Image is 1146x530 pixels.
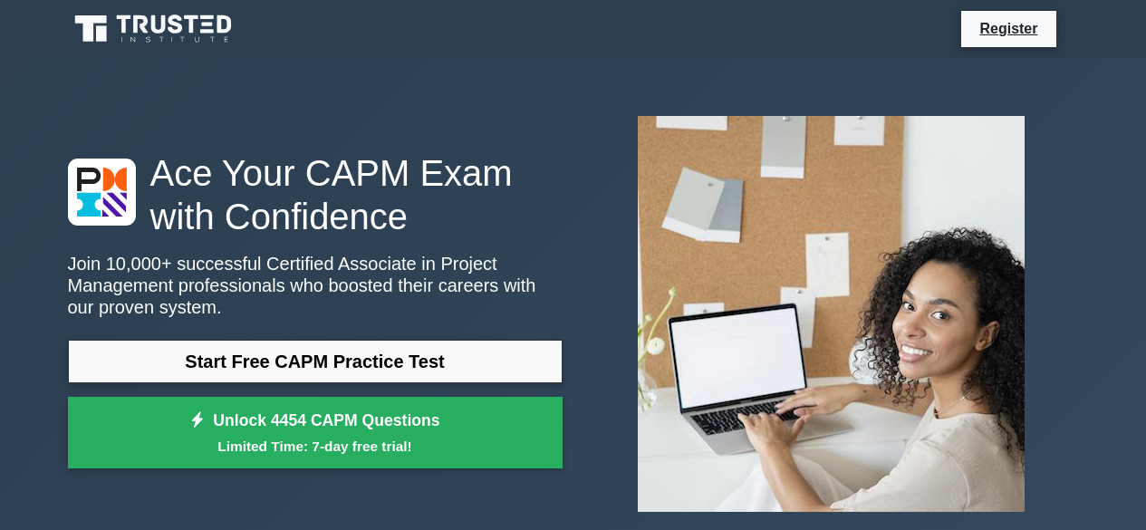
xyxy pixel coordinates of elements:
[91,436,540,457] small: Limited Time: 7-day free trial!
[68,340,563,383] a: Start Free CAPM Practice Test
[968,17,1048,40] a: Register
[68,151,563,238] h1: Ace Your CAPM Exam with Confidence
[68,253,563,318] p: Join 10,000+ successful Certified Associate in Project Management professionals who boosted their...
[68,397,563,469] a: Unlock 4454 CAPM QuestionsLimited Time: 7-day free trial!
